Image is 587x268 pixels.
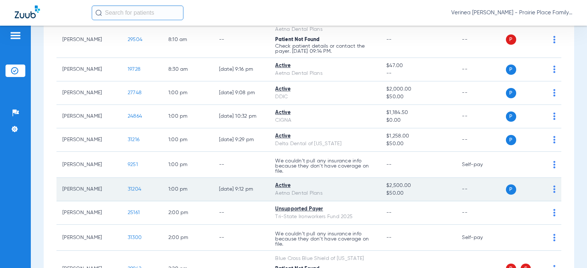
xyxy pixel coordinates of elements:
td: 1:00 PM [163,178,213,201]
div: Active [275,132,375,140]
td: Self-pay [456,152,506,178]
td: [PERSON_NAME] [56,152,122,178]
span: -- [386,235,392,240]
span: 9251 [128,162,138,167]
td: 8:10 AM [163,22,213,58]
td: [PERSON_NAME] [56,201,122,225]
td: -- [213,225,270,251]
td: 1:00 PM [163,152,213,178]
span: 31216 [128,137,139,142]
span: $1,258.00 [386,132,450,140]
span: $2,500.00 [386,182,450,190]
span: -- [386,70,450,77]
img: group-dot-blue.svg [553,136,555,143]
img: group-dot-blue.svg [553,89,555,96]
td: [PERSON_NAME] [56,225,122,251]
span: Patient Not Found [275,37,320,42]
span: $0.00 [386,117,450,124]
img: Search Icon [95,10,102,16]
td: -- [456,178,506,201]
span: $50.00 [386,190,450,197]
span: P [506,184,516,195]
img: group-dot-blue.svg [553,234,555,241]
div: Active [275,182,375,190]
td: [PERSON_NAME] [56,128,122,152]
td: 1:00 PM [163,105,213,128]
td: [DATE] 9:08 PM [213,81,270,105]
td: -- [456,128,506,152]
span: $47.00 [386,62,450,70]
td: -- [213,22,270,58]
div: Delta Dental of [US_STATE] [275,140,375,148]
span: P [506,65,516,75]
td: -- [456,81,506,105]
span: 31204 [128,187,141,192]
span: 29504 [128,37,142,42]
td: [PERSON_NAME] [56,58,122,81]
td: 8:30 AM [163,58,213,81]
p: Check patient details or contact the payer. [DATE] 09:14 PM. [275,44,375,54]
span: Verinea [PERSON_NAME] - Prairie Place Family Dental [451,9,572,16]
span: 25161 [128,210,140,215]
img: group-dot-blue.svg [553,113,555,120]
span: P [506,34,516,45]
div: Unsupported Payer [275,205,375,213]
td: 1:00 PM [163,128,213,152]
td: [PERSON_NAME] [56,81,122,105]
div: Active [275,85,375,93]
span: 24864 [128,114,142,119]
td: -- [456,58,506,81]
span: -- [386,210,392,215]
td: 1:00 PM [163,81,213,105]
td: [DATE] 10:32 PM [213,105,270,128]
span: P [506,88,516,98]
td: -- [456,105,506,128]
p: We couldn’t pull any insurance info because they don’t have coverage on file. [275,231,375,247]
img: group-dot-blue.svg [553,161,555,168]
img: group-dot-blue.svg [553,66,555,73]
div: Aetna Dental Plans [275,26,375,33]
td: 2:00 PM [163,225,213,251]
span: 31300 [128,235,142,240]
input: Search for patients [92,5,183,20]
span: -- [386,37,392,42]
div: Aetna Dental Plans [275,190,375,197]
td: -- [456,201,506,225]
td: 2:00 PM [163,201,213,225]
div: CIGNA [275,117,375,124]
div: DDIC [275,93,375,101]
span: $2,000.00 [386,85,450,93]
td: [PERSON_NAME] [56,22,122,58]
td: Self-pay [456,225,506,251]
img: group-dot-blue.svg [553,209,555,216]
div: Blue Cross Blue Shield of [US_STATE] [275,255,375,263]
td: [DATE] 9:16 PM [213,58,270,81]
img: hamburger-icon [10,31,21,40]
td: [PERSON_NAME] [56,105,122,128]
img: group-dot-blue.svg [553,186,555,193]
span: 27748 [128,90,142,95]
span: P [506,111,516,122]
span: $50.00 [386,140,450,148]
p: We couldn’t pull any insurance info because they don’t have coverage on file. [275,158,375,174]
td: -- [213,201,270,225]
span: 19728 [128,67,141,72]
span: $50.00 [386,93,450,101]
div: Tri-State Ironworkers Fund 2025 [275,213,375,221]
td: -- [456,22,506,58]
img: Zuub Logo [15,5,40,18]
div: Active [275,109,375,117]
td: [PERSON_NAME] [56,178,122,201]
div: Aetna Dental Plans [275,70,375,77]
span: $1,184.50 [386,109,450,117]
span: -- [386,162,392,167]
td: [DATE] 9:12 PM [213,178,270,201]
span: P [506,135,516,145]
img: group-dot-blue.svg [553,36,555,43]
td: [DATE] 9:29 PM [213,128,270,152]
td: -- [213,152,270,178]
div: Active [275,62,375,70]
